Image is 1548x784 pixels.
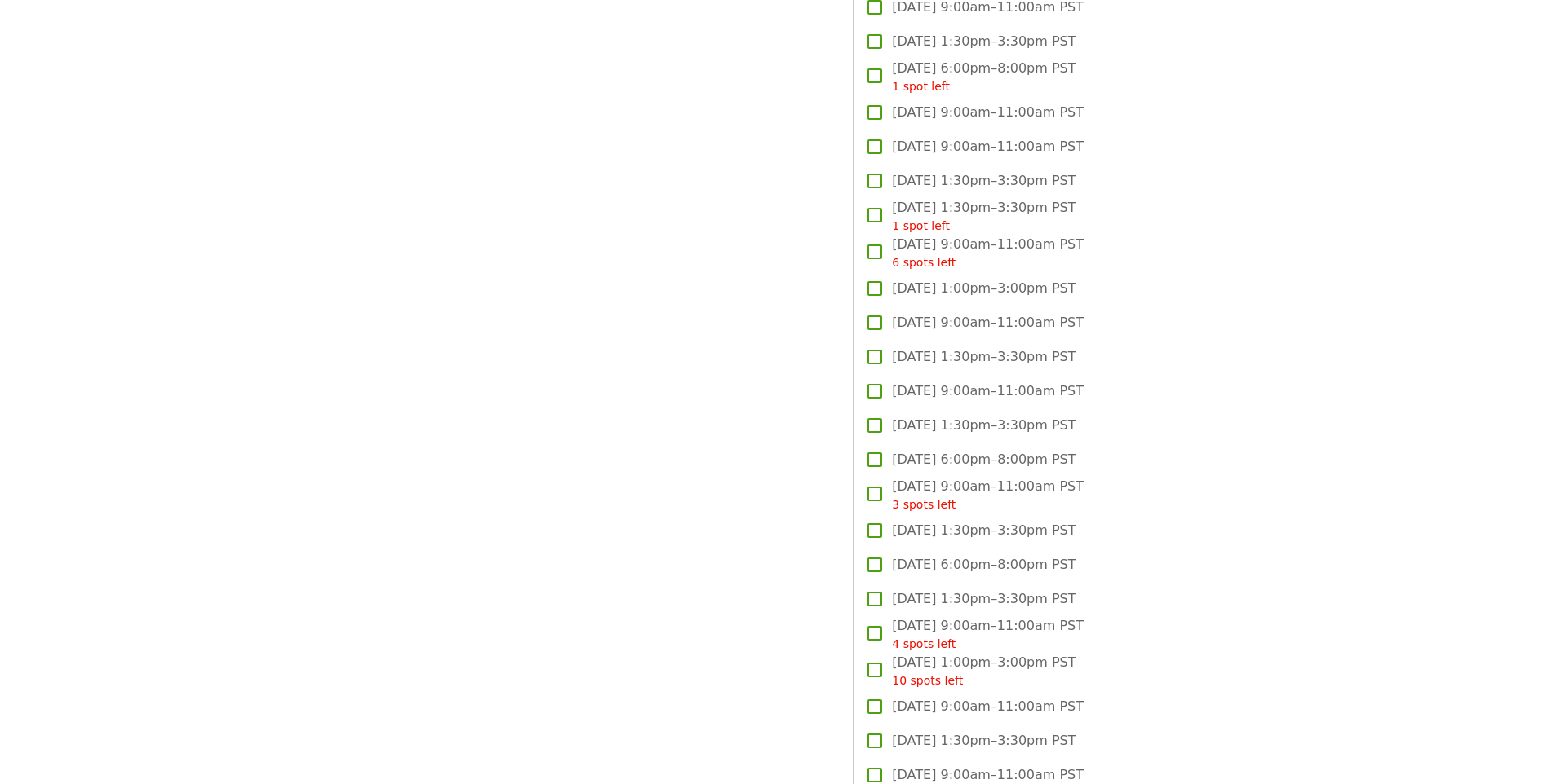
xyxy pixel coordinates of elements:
[892,171,1076,191] span: [DATE] 1:30pm–3:30pm PST
[892,555,1076,575] span: [DATE] 6:00pm–8:00pm PST
[892,279,1076,298] span: [DATE] 1:00pm–3:00pm PST
[892,103,1084,122] span: [DATE] 9:00am–11:00am PST
[892,59,1076,95] span: [DATE] 6:00pm–8:00pm PST
[892,347,1076,367] span: [DATE] 1:30pm–3:30pm PST
[892,653,1076,689] span: [DATE] 1:00pm–3:00pm PST
[892,235,1084,271] span: [DATE] 9:00am–11:00am PST
[892,256,956,269] span: 6 spots left
[892,589,1076,609] span: [DATE] 1:30pm–3:30pm PST
[892,697,1084,716] span: [DATE] 9:00am–11:00am PST
[892,198,1076,235] span: [DATE] 1:30pm–3:30pm PST
[892,32,1076,51] span: [DATE] 1:30pm–3:30pm PST
[892,381,1084,401] span: [DATE] 9:00am–11:00am PST
[892,616,1084,653] span: [DATE] 9:00am–11:00am PST
[892,521,1076,540] span: [DATE] 1:30pm–3:30pm PST
[892,637,956,650] span: 4 spots left
[892,137,1084,156] span: [DATE] 9:00am–11:00am PST
[892,731,1076,751] span: [DATE] 1:30pm–3:30pm PST
[892,498,956,511] span: 3 spots left
[892,450,1076,469] span: [DATE] 6:00pm–8:00pm PST
[892,219,950,232] span: 1 spot left
[892,80,950,93] span: 1 spot left
[892,674,963,687] span: 10 spots left
[892,313,1084,333] span: [DATE] 9:00am–11:00am PST
[892,416,1076,435] span: [DATE] 1:30pm–3:30pm PST
[892,477,1084,513] span: [DATE] 9:00am–11:00am PST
